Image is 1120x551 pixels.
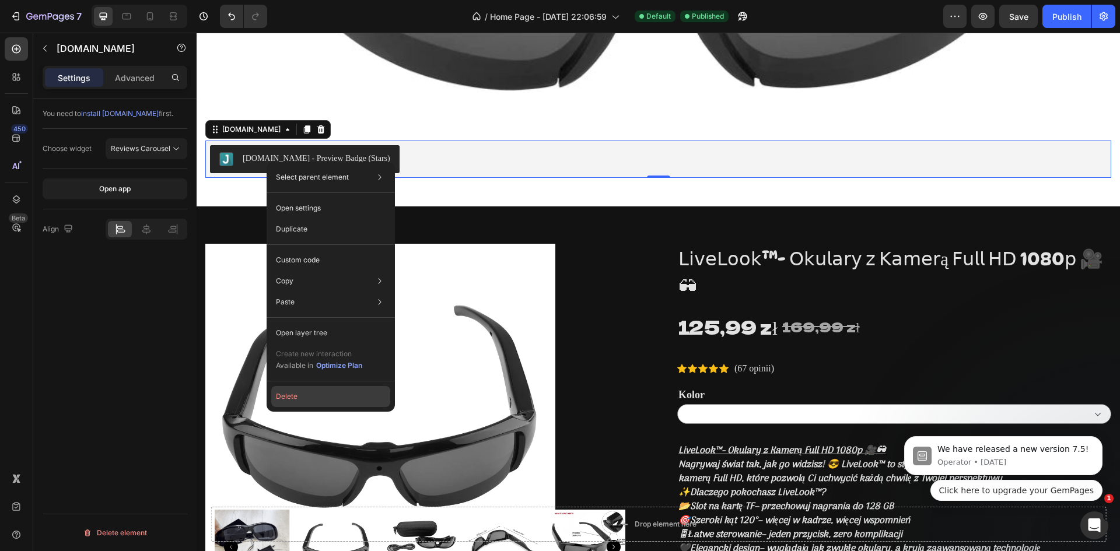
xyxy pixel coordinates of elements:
div: Beta [9,213,28,223]
p: Custom code [276,255,320,265]
p: Nagrywaj świat tak, jak go widzisz! 😎 LiveLook™ to stylowe okulary przeciwsłoneczne z wbudowaną k... [482,425,914,453]
div: Open app [99,184,131,194]
button: 7 [5,5,87,28]
div: Drop element here [438,487,500,496]
iframe: Design area [197,33,1120,551]
legend: Kolor [481,353,509,371]
div: Undo/Redo [220,5,267,28]
div: [DOMAIN_NAME] [23,92,86,102]
span: Available in [276,361,313,370]
p: Judge.me [57,41,156,55]
p: Open settings [276,203,321,213]
span: Reviews Carousel [111,144,170,153]
div: [DOMAIN_NAME] - Preview Badge (Stars) [46,120,194,132]
div: Publish [1052,10,1081,23]
button: Save [999,5,1038,28]
div: Choose widget [43,143,92,154]
h1: 𝖫𝗂𝗏𝖾𝖫𝗈𝗈𝗄™- 𝖮𝗄𝗎𝗅𝖺𝗋𝗒 𝗓 𝖪𝖺𝗆𝖾𝗋ą 𝖥𝗎𝗅𝗅 𝖧Ⅾ 1080𝗉 🎥🕶 [481,211,915,269]
div: 169,99 zł [584,282,664,306]
p: ✨ [482,453,914,467]
button: Reviews Carousel [106,138,187,159]
p: Create new interaction [276,348,363,360]
p: Duplicate [276,224,307,234]
div: Optimize Plan [316,360,362,371]
span: / [485,10,488,23]
div: 450 [11,124,28,134]
button: Delete [271,386,390,407]
div: 125,99 zł [481,279,582,309]
iframe: Intercom live chat [1080,511,1108,539]
span: 1 [1104,494,1114,503]
p: Open layer tree [276,328,327,338]
img: Judgeme.png [23,120,37,134]
span: Default [646,11,671,22]
p: Advanced [115,72,155,84]
p: (67 opinii) [538,329,577,343]
div: You need to first. [43,108,187,119]
p: Settings [58,72,90,84]
div: Delete element [83,526,147,540]
p: Copy [276,276,293,286]
button: Publish [1042,5,1091,28]
p: Select parent element [276,172,349,183]
div: Align [43,222,75,237]
button: Open app [43,178,187,199]
p: 7 [76,9,82,23]
button: Optimize Plan [316,360,363,371]
p: Paste [276,297,295,307]
iframe: Intercom notifications message [887,398,1120,520]
button: Delete element [43,524,187,542]
u: LiveLook™- Okulary z Kamerą Full HD 1080p 🎥🕶 [482,410,689,426]
button: Judge.me - Preview Badge (Stars) [13,113,203,141]
span: Home Page - [DATE] 22:06:59 [490,10,607,23]
strong: Dlaczego pokochasz LiveLook™? [494,452,629,468]
span: Save [1009,12,1028,22]
span: Published [692,11,724,22]
span: install [DOMAIN_NAME] [81,109,159,118]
